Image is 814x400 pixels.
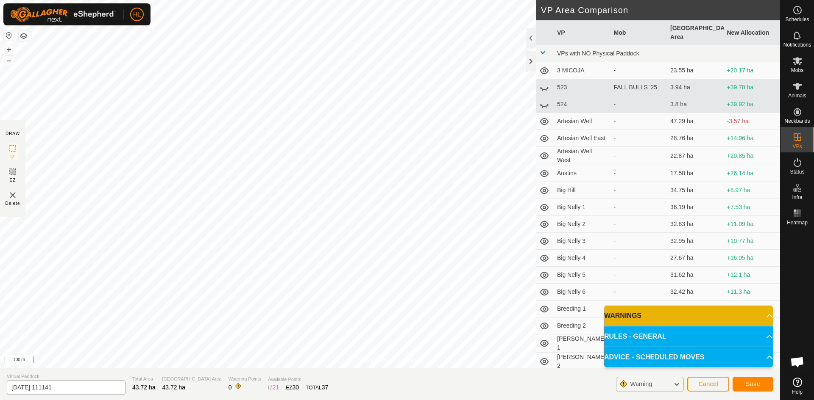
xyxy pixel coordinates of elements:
td: +26.14 ha [724,165,781,182]
div: Open chat [785,349,810,375]
td: 22.87 ha [667,147,724,165]
div: DRAW [6,130,20,137]
td: 47.29 ha [667,113,724,130]
span: Watering Points [229,375,261,383]
div: - [614,254,664,262]
span: Mobs [791,68,803,73]
span: IZ [11,154,15,160]
td: +39.92 ha [724,96,781,113]
div: - [614,169,664,178]
div: FALL BULLS '25 [614,83,664,92]
td: +14.96 ha [724,130,781,147]
span: Heatmap [787,220,808,225]
td: +10.77 ha [724,233,781,250]
td: 17.58 ha [667,165,724,182]
a: Contact Us [399,357,424,364]
td: 3.94 ha [667,79,724,96]
td: +7.53 ha [724,199,781,216]
span: 0 [229,384,232,391]
span: 21 [273,384,279,391]
div: - [614,117,664,126]
button: Cancel [687,377,729,392]
td: +17.24 ha [724,301,781,317]
td: +11.09 ha [724,216,781,233]
td: 523 [554,79,610,96]
td: 32.42 ha [667,284,724,301]
span: VPs with NO Physical Paddock [557,50,639,57]
td: -3.57 ha [724,113,781,130]
a: Privacy Policy [357,357,388,364]
div: - [614,66,664,75]
td: +39.78 ha [724,79,781,96]
div: EZ [286,383,299,392]
th: VP [554,20,610,45]
td: +20.17 ha [724,62,781,79]
td: Artesian Well [554,113,610,130]
td: +16.05 ha [724,250,781,267]
td: 28.76 ha [667,130,724,147]
span: RULES - GENERAL [604,331,666,342]
span: Help [792,389,803,394]
div: - [614,203,664,212]
td: +20.85 ha [724,147,781,165]
td: 36.19 ha [667,199,724,216]
span: 43.72 ha [132,384,156,391]
td: Breeding 2 [554,317,610,334]
td: 32.95 ha [667,233,724,250]
th: New Allocation [724,20,781,45]
td: Big Nelly 2 [554,216,610,233]
td: Big Nelly 6 [554,284,610,301]
p-accordion-header: RULES - GENERAL [604,326,773,347]
td: Big Hill [554,182,610,199]
span: Delete [6,200,20,207]
td: Big Nelly 1 [554,199,610,216]
span: Total Area [132,375,156,383]
span: EZ [10,177,16,183]
td: 3.8 ha [667,96,724,113]
td: Big Nelly 5 [554,267,610,284]
td: Breeding 1 [554,301,610,317]
td: Big Nelly 4 [554,250,610,267]
th: Mob [610,20,667,45]
img: Gallagher Logo [10,7,116,22]
span: VPs [792,144,802,149]
span: Cancel [698,381,718,387]
div: - [614,287,664,296]
span: Available Points [268,376,328,383]
button: Reset Map [4,30,14,41]
td: 3 MICOJA [554,62,610,79]
div: - [614,186,664,195]
div: - [614,220,664,229]
span: WARNINGS [604,311,641,321]
span: Save [746,381,760,387]
td: [PERSON_NAME] 2 [554,353,610,371]
span: Schedules [785,17,809,22]
span: Neckbands [784,119,810,124]
span: Infra [792,195,802,200]
td: Austins [554,165,610,182]
td: 26.48 ha [667,301,724,317]
td: 31.62 ha [667,267,724,284]
div: - [614,152,664,160]
span: 43.72 ha [162,384,186,391]
p-accordion-header: WARNINGS [604,306,773,326]
span: 37 [322,384,329,391]
span: 30 [293,384,299,391]
button: + [4,44,14,55]
div: - [614,100,664,109]
span: [GEOGRAPHIC_DATA] Area [162,375,222,383]
td: +11.3 ha [724,284,781,301]
div: - [614,270,664,279]
a: Help [781,374,814,398]
td: Artesian Well West [554,147,610,165]
td: +8.97 ha [724,182,781,199]
div: - [614,237,664,246]
button: Map Layers [19,31,29,41]
span: ADVICE - SCHEDULED MOVES [604,352,704,362]
img: VP [8,190,18,200]
button: – [4,55,14,66]
td: Artesian Well East [554,130,610,147]
span: Notifications [783,42,811,47]
td: 34.75 ha [667,182,724,199]
div: IZ [268,383,279,392]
